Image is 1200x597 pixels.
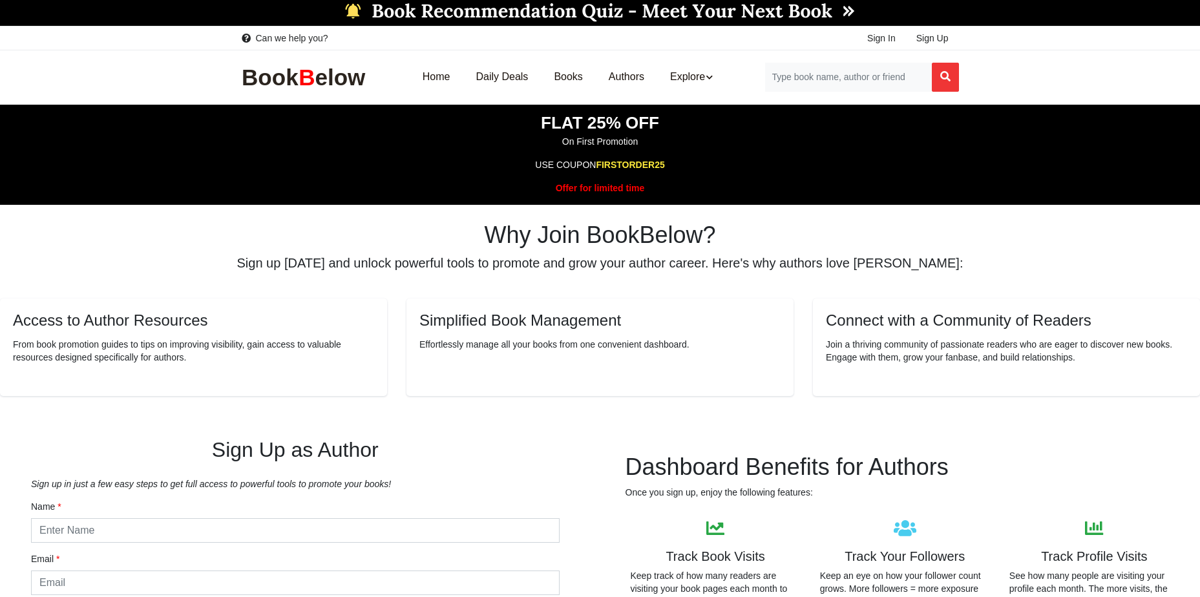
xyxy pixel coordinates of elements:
[31,500,61,513] label: Name
[419,338,781,351] p: Effortlessly manage all your books from one convenient dashboard.
[657,57,726,98] a: Explore
[626,453,1185,481] h2: Dashboard Benefits for Authors
[13,338,374,364] p: From book promotion guides to tips on improving visibility, gain access to valuable resources des...
[31,437,560,462] h1: Sign Up as Author
[626,486,1185,499] p: Once you sign up, enjoy the following features:
[826,311,1187,330] h5: Connect with a Community of Readers
[31,552,59,565] label: Email
[13,311,374,330] h5: Access to Author Resources
[31,571,560,595] input: Email
[31,518,560,543] input: Enter Name
[1,135,1199,148] p: On First Promotion
[541,57,595,98] a: Books
[916,33,949,43] span: Sign Up
[631,549,801,564] div: Track Book Visits
[31,479,391,489] em: Sign up in just a few easy steps to get full access to powerful tools to promote your books!
[463,57,541,98] a: Daily Deals
[826,338,1187,364] p: Join a thriving community of passionate readers who are eager to discover new books. Engage with ...
[1,158,1199,171] p: USE COUPON
[242,64,371,90] img: BookBelow Logo
[867,33,896,43] span: Sign In
[410,57,463,98] a: Home
[1009,549,1179,564] div: Track Profile Visits
[932,63,959,92] button: Search
[242,32,328,45] a: Can we help you?
[820,549,990,564] div: Track Your Followers
[419,311,781,330] h5: Simplified Book Management
[1,111,1199,135] p: FLAT 25% OFF
[596,160,664,170] span: FIRSTORDER25
[556,183,645,193] span: Offer for limited time
[906,26,959,50] a: Sign Up
[596,57,657,98] a: Authors
[857,26,906,50] a: Sign In
[764,63,932,92] input: Search for Books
